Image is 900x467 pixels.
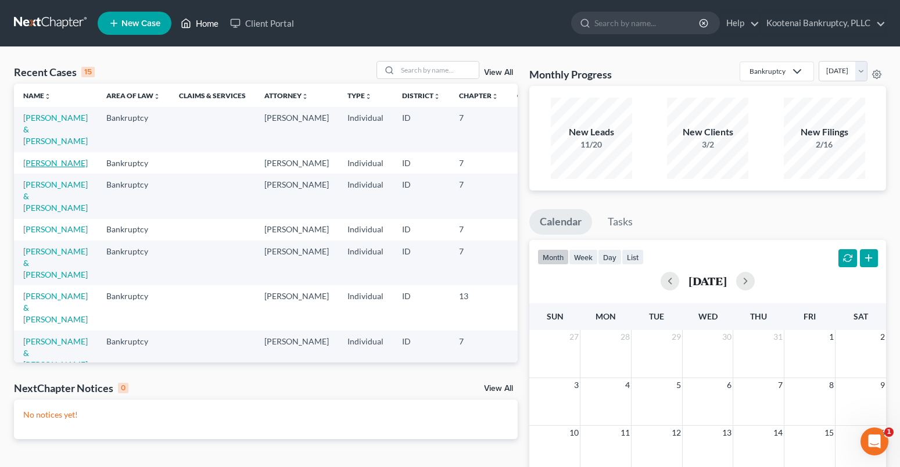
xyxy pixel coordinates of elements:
[393,240,450,285] td: ID
[573,378,580,392] span: 3
[492,93,499,100] i: unfold_more
[594,12,701,34] input: Search by name...
[670,330,682,344] span: 29
[97,331,170,375] td: Bankruptcy
[224,13,300,34] a: Client Portal
[402,91,440,100] a: Districtunfold_more
[23,246,88,279] a: [PERSON_NAME] & [PERSON_NAME]
[393,219,450,240] td: ID
[338,331,393,375] td: Individual
[393,331,450,375] td: ID
[450,107,508,152] td: 7
[450,331,508,375] td: 7
[689,275,727,287] h2: [DATE]
[393,152,450,174] td: ID
[675,378,682,392] span: 5
[255,285,338,330] td: [PERSON_NAME]
[784,139,865,150] div: 2/16
[823,426,835,440] span: 15
[772,426,784,440] span: 14
[568,426,580,440] span: 10
[175,13,224,34] a: Home
[97,219,170,240] td: Bankruptcy
[338,285,393,330] td: Individual
[884,428,894,437] span: 1
[874,426,886,440] span: 16
[397,62,479,78] input: Search by name...
[450,285,508,330] td: 13
[255,174,338,218] td: [PERSON_NAME]
[854,311,868,321] span: Sat
[433,93,440,100] i: unfold_more
[484,69,513,77] a: View All
[804,311,816,321] span: Fri
[450,219,508,240] td: 7
[365,93,372,100] i: unfold_more
[551,125,632,139] div: New Leads
[450,240,508,285] td: 7
[23,291,88,324] a: [PERSON_NAME] & [PERSON_NAME]
[255,107,338,152] td: [PERSON_NAME]
[97,152,170,174] td: Bankruptcy
[264,91,309,100] a: Attorneyunfold_more
[459,91,499,100] a: Chapterunfold_more
[750,66,786,76] div: Bankruptcy
[393,174,450,218] td: ID
[879,330,886,344] span: 2
[619,426,631,440] span: 11
[828,330,835,344] span: 1
[347,91,372,100] a: Typeunfold_more
[44,93,51,100] i: unfold_more
[23,158,88,168] a: [PERSON_NAME]
[721,330,733,344] span: 30
[777,378,784,392] span: 7
[828,378,835,392] span: 8
[537,249,569,265] button: month
[118,383,128,393] div: 0
[23,409,508,421] p: No notices yet!
[338,107,393,152] td: Individual
[568,330,580,344] span: 27
[121,19,160,28] span: New Case
[667,125,748,139] div: New Clients
[97,174,170,218] td: Bankruptcy
[170,84,255,107] th: Claims & Services
[23,113,88,146] a: [PERSON_NAME] & [PERSON_NAME]
[338,219,393,240] td: Individual
[860,428,888,455] iframe: Intercom live chat
[450,152,508,174] td: 7
[547,311,564,321] span: Sun
[81,67,95,77] div: 15
[97,285,170,330] td: Bankruptcy
[772,330,784,344] span: 31
[338,152,393,174] td: Individual
[529,209,592,235] a: Calendar
[393,285,450,330] td: ID
[255,152,338,174] td: [PERSON_NAME]
[596,311,616,321] span: Mon
[619,330,631,344] span: 28
[23,179,88,213] a: [PERSON_NAME] & [PERSON_NAME]
[450,174,508,218] td: 7
[338,240,393,285] td: Individual
[23,336,88,369] a: [PERSON_NAME] & [PERSON_NAME]
[879,378,886,392] span: 9
[302,93,309,100] i: unfold_more
[14,65,95,79] div: Recent Cases
[597,209,643,235] a: Tasks
[649,311,664,321] span: Tue
[667,139,748,150] div: 3/2
[106,91,160,100] a: Area of Lawunfold_more
[255,219,338,240] td: [PERSON_NAME]
[23,91,51,100] a: Nameunfold_more
[97,240,170,285] td: Bankruptcy
[784,125,865,139] div: New Filings
[393,107,450,152] td: ID
[622,249,644,265] button: list
[97,107,170,152] td: Bankruptcy
[517,91,554,100] a: Case Nounfold_more
[551,139,632,150] div: 11/20
[750,311,767,321] span: Thu
[255,331,338,375] td: [PERSON_NAME]
[529,67,612,81] h3: Monthly Progress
